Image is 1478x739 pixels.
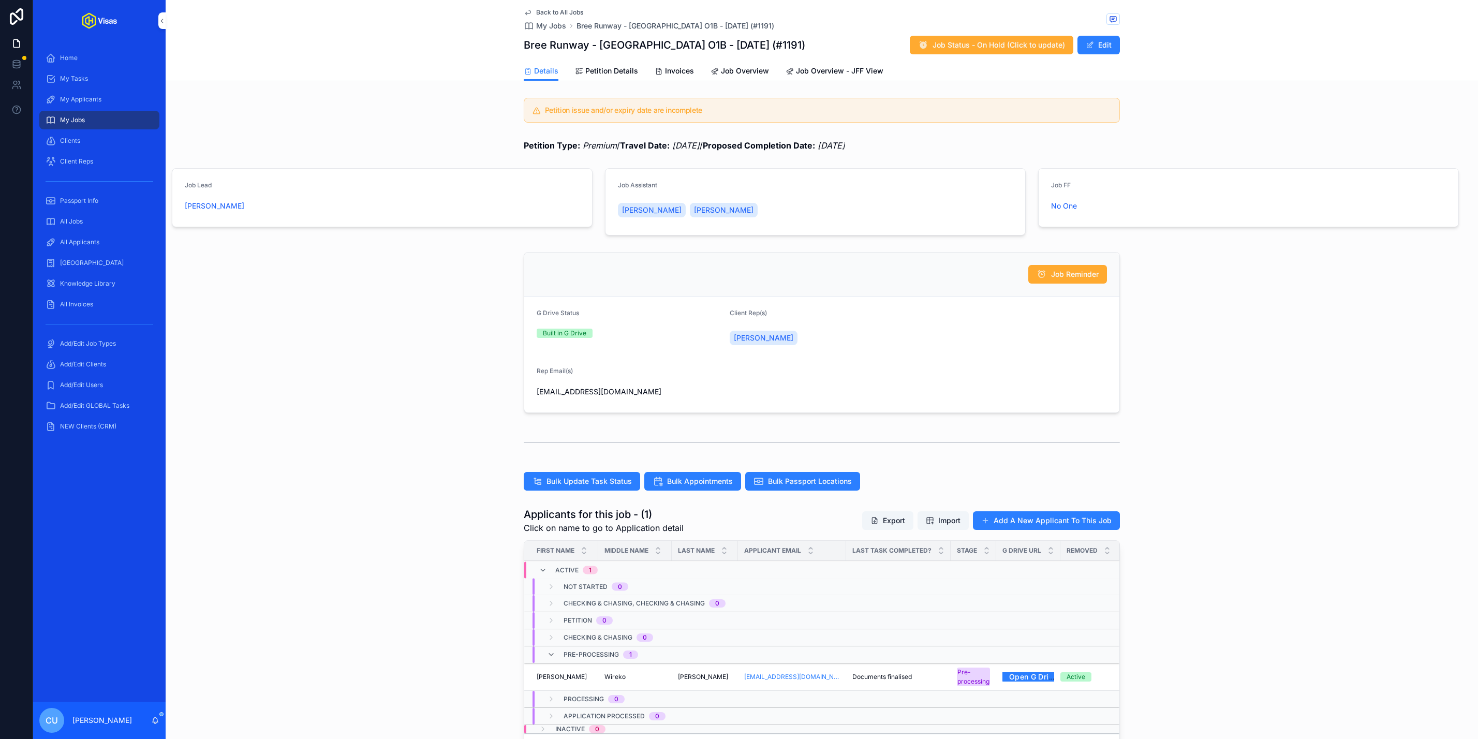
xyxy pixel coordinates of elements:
[564,633,632,642] span: Checking & Chasing
[39,396,159,415] a: Add/Edit GLOBAL Tasks
[546,476,632,486] span: Bulk Update Task Status
[39,233,159,252] a: All Applicants
[1067,546,1098,555] span: Removed
[39,417,159,436] a: NEW Clients (CRM)
[60,422,116,431] span: NEW Clients (CRM)
[60,157,93,166] span: Client Reps
[1051,201,1077,211] a: No One
[852,546,932,555] span: Last Task Completed?
[655,712,659,720] div: 0
[524,140,580,151] strong: Petition Type:
[595,725,599,733] div: 0
[60,279,115,288] span: Knowledge Library
[786,62,883,82] a: Job Overview - JFF View
[602,616,607,625] div: 0
[618,203,686,217] a: [PERSON_NAME]
[852,673,912,681] span: Documents finalised
[721,66,769,76] span: Job Overview
[60,360,106,368] span: Add/Edit Clients
[60,197,98,205] span: Passport Info
[524,507,684,522] h1: Applicants for this job - (1)
[82,12,117,29] img: App logo
[938,515,960,526] span: Import
[1002,546,1041,555] span: G Drive URL
[60,116,85,124] span: My Jobs
[744,546,801,555] span: Applicant Email
[973,511,1120,530] button: Add A New Applicant To This Job
[618,583,622,591] div: 0
[604,673,626,681] span: Wireko
[622,205,682,215] span: [PERSON_NAME]
[1051,269,1099,279] span: Job Reminder
[604,673,666,681] a: Wireko
[524,139,845,152] span: / /
[60,75,88,83] span: My Tasks
[555,566,579,574] span: Active
[39,376,159,394] a: Add/Edit Users
[39,152,159,171] a: Client Reps
[60,300,93,308] span: All Invoices
[918,511,969,530] button: Import
[60,339,116,348] span: Add/Edit Job Types
[536,21,566,31] span: My Jobs
[60,137,80,145] span: Clients
[583,140,617,151] em: Premium
[60,54,78,62] span: Home
[852,673,944,681] a: Documents finalised
[643,633,647,642] div: 0
[60,238,99,246] span: All Applicants
[39,90,159,109] a: My Applicants
[564,651,619,659] span: Pre-processing
[60,381,103,389] span: Add/Edit Users
[39,49,159,67] a: Home
[537,673,592,681] a: [PERSON_NAME]
[564,616,592,625] span: Petition
[678,546,715,555] span: Last Name
[524,38,805,52] h1: Bree Runway - [GEOGRAPHIC_DATA] O1B - [DATE] (#1191)
[620,140,670,151] strong: Travel Date:
[665,66,694,76] span: Invoices
[1002,669,1064,685] a: Open G Drive
[744,673,840,681] a: [EMAIL_ADDRESS][DOMAIN_NAME]
[534,66,558,76] span: Details
[1028,265,1107,284] button: Job Reminder
[730,309,767,317] span: Client Rep(s)
[185,201,244,211] a: [PERSON_NAME]
[604,546,648,555] span: Middle Name
[555,725,585,733] span: Inactive
[678,673,728,681] span: [PERSON_NAME]
[564,599,705,608] span: Checking & Chasing, Checking & Chasing
[711,62,769,82] a: Job Overview
[730,331,797,345] a: [PERSON_NAME]
[957,546,977,555] span: Stage
[543,329,586,338] div: Built in G Drive
[39,69,159,88] a: My Tasks
[60,402,129,410] span: Add/Edit GLOBAL Tasks
[39,295,159,314] a: All Invoices
[524,472,640,491] button: Bulk Update Task Status
[703,140,815,151] strong: Proposed Completion Date:
[655,62,694,82] a: Invoices
[796,66,883,76] span: Job Overview - JFF View
[614,695,618,703] div: 0
[910,36,1073,54] button: Job Status - On Hold (Click to update)
[39,191,159,210] a: Passport Info
[818,140,845,151] em: [DATE]
[39,254,159,272] a: [GEOGRAPHIC_DATA]
[39,355,159,374] a: Add/Edit Clients
[618,181,657,189] span: Job Assistant
[957,668,989,686] div: Pre-processing
[39,131,159,150] a: Clients
[524,21,566,31] a: My Jobs
[862,511,913,530] button: Export
[672,140,700,151] em: [DATE]
[46,714,58,727] span: CU
[537,387,818,397] span: [EMAIL_ADDRESS][DOMAIN_NAME]
[537,546,574,555] span: First Name
[185,181,212,189] span: Job Lead
[577,21,774,31] span: Bree Runway - [GEOGRAPHIC_DATA] O1B - [DATE] (#1191)
[524,8,583,17] a: Back to All Jobs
